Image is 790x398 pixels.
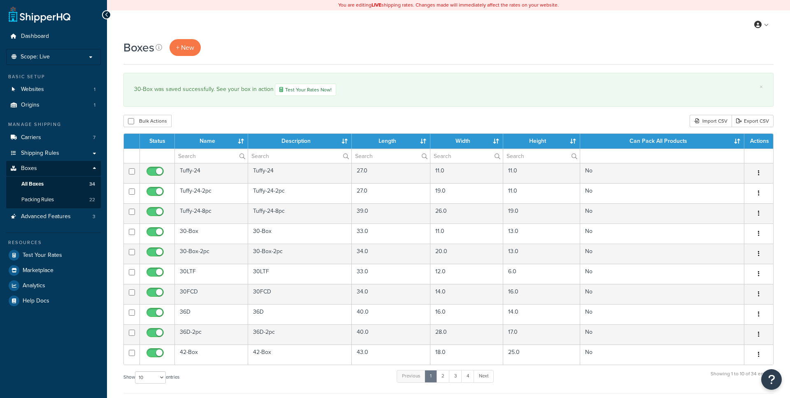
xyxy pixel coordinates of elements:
[21,181,44,188] span: All Boxes
[580,304,744,324] td: No
[430,264,503,284] td: 12.0
[449,370,462,382] a: 3
[6,146,101,161] a: Shipping Rules
[580,244,744,264] td: No
[175,284,248,304] td: 30FCD
[21,102,39,109] span: Origins
[9,6,70,23] a: ShipperHQ Home
[503,163,580,183] td: 11.0
[248,304,352,324] td: 36D
[352,324,430,344] td: 40.0
[503,344,580,365] td: 25.0
[6,278,101,293] a: Analytics
[6,248,101,263] a: Test Your Rates
[580,163,744,183] td: No
[430,344,503,365] td: 18.0
[21,33,49,40] span: Dashboard
[6,177,101,192] li: All Boxes
[430,244,503,264] td: 20.0
[352,149,430,163] input: Search
[21,165,37,172] span: Boxes
[175,244,248,264] td: 30-Box-2pc
[397,370,425,382] a: Previous
[372,1,381,9] b: LIVE
[23,282,45,289] span: Analytics
[744,134,773,149] th: Actions
[6,130,101,145] a: Carriers 7
[430,183,503,203] td: 19.0
[503,324,580,344] td: 17.0
[248,344,352,365] td: 42-Box
[175,149,248,163] input: Search
[503,134,580,149] th: Height : activate to sort column ascending
[503,244,580,264] td: 13.0
[6,73,101,80] div: Basic Setup
[94,86,95,93] span: 1
[23,298,49,305] span: Help Docs
[21,213,71,220] span: Advanced Features
[503,183,580,203] td: 11.0
[135,371,166,384] select: Showentries
[93,134,95,141] span: 7
[761,369,782,390] button: Open Resource Center
[275,84,336,96] a: Test Your Rates Now!
[580,344,744,365] td: No
[352,203,430,223] td: 39.0
[352,183,430,203] td: 27.0
[170,39,201,56] a: + New
[352,134,430,149] th: Length : activate to sort column ascending
[21,86,44,93] span: Websites
[580,183,744,203] td: No
[503,304,580,324] td: 14.0
[461,370,474,382] a: 4
[580,223,744,244] td: No
[6,209,101,224] a: Advanced Features 3
[248,163,352,183] td: Tuffy-24
[352,284,430,304] td: 34.0
[430,324,503,344] td: 28.0
[580,264,744,284] td: No
[352,344,430,365] td: 43.0
[248,203,352,223] td: Tuffy-24-8pc
[248,183,352,203] td: Tuffy-24-2pc
[430,163,503,183] td: 11.0
[430,134,503,149] th: Width : activate to sort column ascending
[248,149,352,163] input: Search
[89,181,95,188] span: 34
[248,284,352,304] td: 30FCD
[175,264,248,284] td: 30LTF
[23,267,53,274] span: Marketplace
[6,82,101,97] a: Websites 1
[175,344,248,365] td: 42-Box
[430,223,503,244] td: 11.0
[123,40,154,56] h1: Boxes
[503,264,580,284] td: 6.0
[176,43,194,52] span: + New
[6,263,101,278] a: Marketplace
[175,223,248,244] td: 30-Box
[248,134,352,149] th: Description : activate to sort column ascending
[93,213,95,220] span: 3
[6,130,101,145] li: Carriers
[503,149,580,163] input: Search
[6,239,101,246] div: Resources
[711,369,774,387] div: Showing 1 to 10 of 34 entries
[436,370,450,382] a: 2
[175,304,248,324] td: 36D
[6,29,101,44] a: Dashboard
[425,370,437,382] a: 1
[248,244,352,264] td: 30-Box-2pc
[690,115,732,127] div: Import CSV
[503,203,580,223] td: 19.0
[6,98,101,113] li: Origins
[123,115,172,127] button: Bulk Actions
[123,371,179,384] label: Show entries
[21,150,59,157] span: Shipping Rules
[21,134,41,141] span: Carriers
[760,84,763,90] a: ×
